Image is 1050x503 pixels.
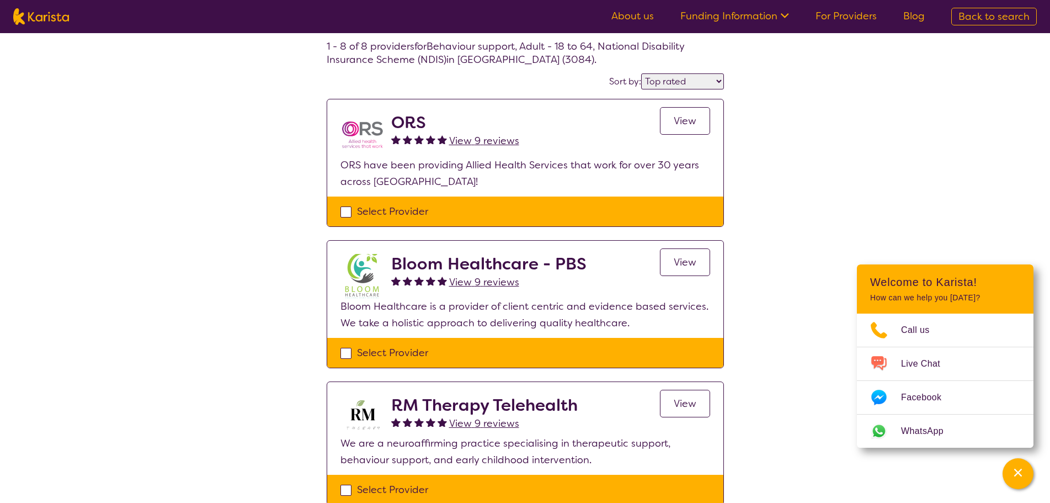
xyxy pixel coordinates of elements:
img: fullstar [391,135,401,144]
span: Live Chat [901,356,953,372]
span: View [674,397,696,410]
h2: RM Therapy Telehealth [391,395,578,415]
img: fullstar [426,135,435,144]
span: Back to search [958,10,1030,23]
a: About us [611,9,654,23]
p: ORS have been providing Allied Health Services that work for over 30 years across [GEOGRAPHIC_DATA]! [340,157,710,190]
span: WhatsApp [901,423,957,440]
span: View [674,114,696,128]
img: Karista logo [13,8,69,25]
img: fullstar [391,417,401,427]
a: Funding Information [680,9,789,23]
img: fullstar [403,135,412,144]
img: nspbnteb0roocrxnmwip.png [340,113,385,157]
h2: Bloom Healthcare - PBS [391,254,587,274]
img: fullstar [403,417,412,427]
span: View 9 reviews [449,276,519,289]
div: Channel Menu [857,264,1033,448]
img: fullstar [414,135,424,144]
a: View [660,248,710,276]
img: fullstar [426,276,435,285]
ul: Choose channel [857,314,1033,448]
img: fullstar [438,135,447,144]
img: vioqzo6m7f82gyhbdvxz.jpg [340,254,385,298]
span: Facebook [901,389,955,406]
img: fullstar [414,417,424,427]
span: View 9 reviews [449,417,519,430]
img: fullstar [438,417,447,427]
p: How can we help you [DATE]? [870,293,1020,303]
a: View [660,390,710,417]
a: View 9 reviews [449,133,519,149]
a: Blog [903,9,925,23]
label: Sort by: [609,76,641,87]
span: Call us [901,322,943,338]
p: Bloom Healthcare is a provider of client centric and evidence based services. We take a holistic ... [340,298,710,331]
img: fullstar [426,417,435,427]
a: For Providers [816,9,877,23]
img: b3hjthhf71fnbidirs13.png [340,395,385,435]
a: View 9 reviews [449,415,519,432]
img: fullstar [414,276,424,285]
a: View [660,107,710,135]
a: Web link opens in a new tab. [857,415,1033,448]
img: fullstar [403,276,412,285]
h2: ORS [391,113,519,133]
h2: Welcome to Karista! [870,276,1020,289]
span: View 9 reviews [449,134,519,147]
a: View 9 reviews [449,274,519,290]
img: fullstar [391,276,401,285]
button: Channel Menu [1003,458,1033,489]
img: fullstar [438,276,447,285]
p: We are a neuroaffirming practice specialising in therapeutic support, behaviour support, and earl... [340,435,710,468]
a: Back to search [951,8,1037,25]
span: View [674,256,696,269]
